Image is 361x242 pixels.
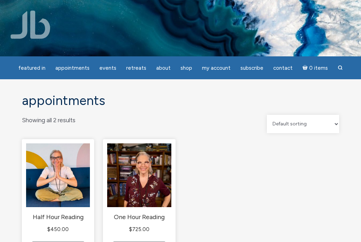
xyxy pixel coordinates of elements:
span: Retreats [126,65,146,71]
i: Cart [302,65,309,71]
img: Jamie Butler. The Everyday Medium [11,11,50,39]
a: Shop [176,61,196,75]
span: $ [47,226,50,232]
span: Subscribe [240,65,263,71]
span: Shop [180,65,192,71]
img: Half Hour Reading [26,143,90,207]
span: 0 items [309,66,328,71]
a: About [152,61,175,75]
a: Half Hour Reading $450.00 [26,143,90,234]
a: Events [95,61,121,75]
bdi: 725.00 [129,226,149,232]
p: Showing all 2 results [22,115,75,126]
h2: One Hour Reading [107,213,171,221]
a: Subscribe [236,61,268,75]
span: About [156,65,171,71]
span: My Account [202,65,231,71]
span: featured in [18,65,45,71]
span: Contact [273,65,293,71]
h1: Appointments [22,93,339,108]
a: Retreats [122,61,151,75]
a: Contact [269,61,297,75]
a: My Account [198,61,235,75]
bdi: 450.00 [47,226,69,232]
span: Appointments [55,65,90,71]
select: Shop order [267,115,339,133]
a: One Hour Reading $725.00 [107,143,171,234]
span: Events [99,65,116,71]
h2: Half Hour Reading [26,213,90,221]
a: Cart0 items [298,61,332,75]
span: $ [129,226,132,232]
img: One Hour Reading [107,143,171,207]
a: Appointments [51,61,94,75]
a: featured in [14,61,50,75]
